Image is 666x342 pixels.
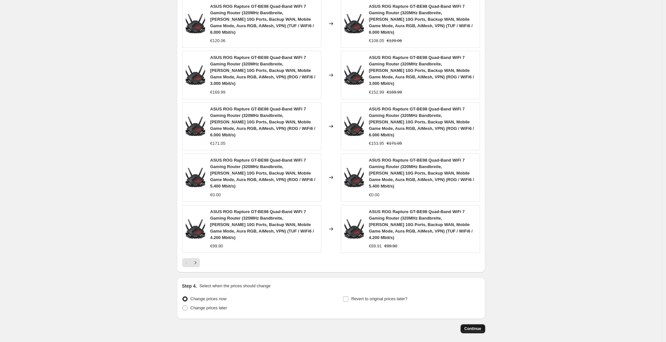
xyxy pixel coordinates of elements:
div: €120.06 [210,38,226,44]
img: 71IZROD_3-L._AC_SL1500_80x.jpg [186,65,205,85]
span: Change prices later [191,305,227,310]
span: ASUS ROG Rapture GT-BE98 Quad-Band WiFi 7 Gaming Router (320MHz Bandbreite, [PERSON_NAME] 10G Por... [369,107,474,137]
img: 71IZROD_3-L._AC_SL1500_80x.jpg [186,14,205,33]
img: 71IZROD_3-L._AC_SL1500_80x.jpg [186,117,205,136]
div: €99.90 [210,243,223,249]
span: ASUS ROG Rapture GT-BE98 Quad-Band WiFi 7 Gaming Router (320MHz Bandbreite, [PERSON_NAME] 10G Por... [369,4,473,35]
button: Continue [461,324,485,333]
span: ASUS ROG Rapture GT-BE98 Quad-Band WiFi 7 Gaming Router (320MHz Bandbreite, [PERSON_NAME] 10G Por... [369,158,474,188]
p: Select when the prices should change [199,283,270,289]
img: 71IZROD_3-L._AC_SL1500_80x.jpg [186,168,205,187]
span: ASUS ROG Rapture GT-BE98 Quad-Band WiFi 7 Gaming Router (320MHz Bandbreite, [PERSON_NAME] 10G Por... [210,107,315,137]
strike: €169.99 [387,89,402,96]
div: €171.05 [210,140,226,147]
span: ASUS ROG Rapture GT-BE98 Quad-Band WiFi 7 Gaming Router (320MHz Bandbreite, [PERSON_NAME] 10G Por... [210,158,315,188]
span: Continue [464,326,481,331]
span: Change prices now [191,296,227,301]
div: €153.95 [369,140,384,147]
span: ASUS ROG Rapture GT-BE98 Quad-Band WiFi 7 Gaming Router (320MHz Bandbreite, [PERSON_NAME] 10G Por... [369,209,473,240]
div: €0.00 [210,192,221,198]
div: €169.99 [210,89,226,96]
strike: €120.06 [387,38,402,44]
span: ASUS ROG Rapture GT-BE98 Quad-Band WiFi 7 Gaming Router (320MHz Bandbreite, [PERSON_NAME] 10G Por... [369,55,474,86]
strike: €99.90 [384,243,397,249]
img: 71IZROD_3-L._AC_SL1500_80x.jpg [344,117,364,136]
div: €152.99 [369,89,384,96]
img: 71IZROD_3-L._AC_SL1500_80x.jpg [344,14,364,33]
button: Next [191,258,200,267]
strike: €171.05 [387,140,402,147]
img: 71IZROD_3-L._AC_SL1500_80x.jpg [186,219,205,239]
span: ASUS ROG Rapture GT-BE98 Quad-Band WiFi 7 Gaming Router (320MHz Bandbreite, [PERSON_NAME] 10G Por... [210,4,314,35]
nav: Pagination [182,258,200,267]
img: 71IZROD_3-L._AC_SL1500_80x.jpg [344,168,364,187]
h2: Step 4. [182,283,197,289]
div: €89.91 [369,243,382,249]
span: ASUS ROG Rapture GT-BE98 Quad-Band WiFi 7 Gaming Router (320MHz Bandbreite, [PERSON_NAME] 10G Por... [210,209,314,240]
div: €0.00 [369,192,380,198]
span: ASUS ROG Rapture GT-BE98 Quad-Band WiFi 7 Gaming Router (320MHz Bandbreite, [PERSON_NAME] 10G Por... [210,55,315,86]
div: €108.05 [369,38,384,44]
img: 71IZROD_3-L._AC_SL1500_80x.jpg [344,65,364,85]
img: 71IZROD_3-L._AC_SL1500_80x.jpg [344,219,364,239]
span: Revert to original prices later? [351,296,407,301]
